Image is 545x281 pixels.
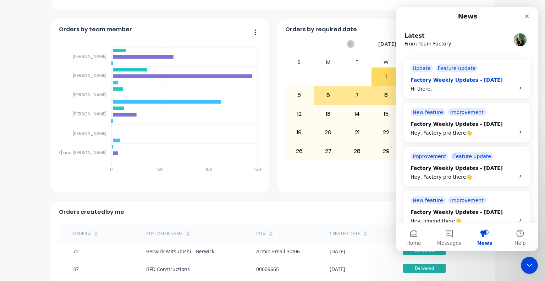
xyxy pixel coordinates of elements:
[285,57,314,67] div: S
[59,208,124,216] span: Orders created by me
[28,150,106,156] tspan: [PERSON_NAME] and [PERSON_NAME]
[372,142,400,160] div: 29
[73,265,79,273] div: 37
[256,265,279,273] div: 00009665
[72,130,106,136] tspan: [PERSON_NAME]
[72,111,106,117] tspan: [PERSON_NAME]
[330,231,360,237] div: Created date
[372,105,400,123] div: 15
[314,57,343,67] div: M
[314,105,342,123] div: 13
[285,86,314,104] div: 5
[314,86,342,104] div: 6
[396,7,538,251] iframe: To enrich screen reader interactions, please activate Accessibility in Grammarly extension settings
[285,124,314,141] div: 19
[285,142,314,160] div: 26
[73,231,91,237] div: Order #
[72,53,106,59] tspan: [PERSON_NAME]
[343,57,372,67] div: T
[378,40,397,48] span: [DATE]
[205,166,212,172] tspan: 100
[59,25,132,34] span: Orders by team member
[314,142,342,160] div: 27
[372,86,400,104] div: 8
[73,248,79,255] div: 72
[343,142,371,160] div: 28
[72,72,106,79] tspan: [PERSON_NAME]
[256,231,266,237] div: PO #
[330,248,345,255] div: [DATE]
[256,248,300,255] div: Armin Email 30/06
[403,264,446,273] span: Delivered
[110,166,113,172] tspan: 0
[372,68,400,86] div: 1
[285,105,314,123] div: 12
[372,124,400,141] div: 22
[314,124,342,141] div: 20
[343,105,371,123] div: 14
[343,124,371,141] div: 21
[72,92,106,98] tspan: [PERSON_NAME]
[330,265,345,273] div: [DATE]
[146,265,190,273] div: BFD Constructions
[146,248,214,255] div: Berwick Mitsubishi - Berwick
[343,86,371,104] div: 7
[285,25,357,34] span: Orders by required date
[146,231,183,237] div: Customer Name
[254,166,261,172] tspan: 150
[157,166,163,172] tspan: 50
[521,257,538,274] iframe: To enrich screen reader interactions, please activate Accessibility in Grammarly extension settings
[371,57,401,67] div: W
